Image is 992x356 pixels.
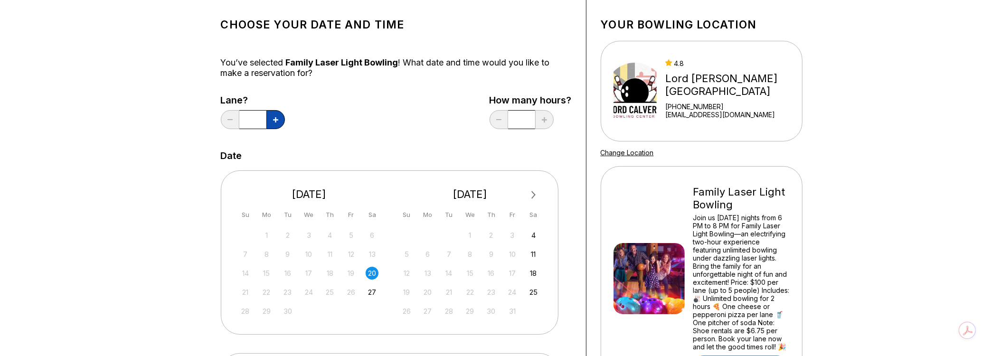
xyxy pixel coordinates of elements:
[236,188,383,201] div: [DATE]
[665,103,798,111] div: [PHONE_NUMBER]
[400,286,413,299] div: Not available Sunday, October 19th, 2025
[397,188,544,201] div: [DATE]
[485,248,498,261] div: Not available Thursday, October 9th, 2025
[281,267,294,280] div: Not available Tuesday, September 16th, 2025
[485,229,498,242] div: Not available Thursday, October 2nd, 2025
[281,208,294,221] div: Tu
[463,286,476,299] div: Not available Wednesday, October 22nd, 2025
[506,229,519,242] div: Not available Friday, October 3rd, 2025
[323,229,336,242] div: Not available Thursday, September 4th, 2025
[238,228,380,318] div: month 2025-09
[239,267,252,280] div: Not available Sunday, September 14th, 2025
[323,208,336,221] div: Th
[281,248,294,261] div: Not available Tuesday, September 9th, 2025
[665,111,798,119] a: [EMAIL_ADDRESS][DOMAIN_NAME]
[345,286,358,299] div: Not available Friday, September 26th, 2025
[506,305,519,318] div: Not available Friday, October 31st, 2025
[463,248,476,261] div: Not available Wednesday, October 8th, 2025
[463,229,476,242] div: Not available Wednesday, October 1st, 2025
[345,229,358,242] div: Not available Friday, September 5th, 2025
[366,229,378,242] div: Not available Saturday, September 6th, 2025
[421,248,434,261] div: Not available Monday, October 6th, 2025
[485,267,498,280] div: Not available Thursday, October 16th, 2025
[485,286,498,299] div: Not available Thursday, October 23rd, 2025
[506,248,519,261] div: Not available Friday, October 10th, 2025
[323,286,336,299] div: Not available Thursday, September 25th, 2025
[614,243,685,314] img: Family Laser Light Bowling
[527,267,540,280] div: Choose Saturday, October 18th, 2025
[260,248,273,261] div: Not available Monday, September 8th, 2025
[400,208,413,221] div: Su
[400,267,413,280] div: Not available Sunday, October 12th, 2025
[302,229,315,242] div: Not available Wednesday, September 3rd, 2025
[421,208,434,221] div: Mo
[527,208,540,221] div: Sa
[239,305,252,318] div: Not available Sunday, September 28th, 2025
[286,57,398,67] span: Family Laser Light Bowling
[614,56,657,127] img: Lord Calvert Bowling Center
[443,305,455,318] div: Not available Tuesday, October 28th, 2025
[260,267,273,280] div: Not available Monday, September 15th, 2025
[490,95,572,105] label: How many hours?
[527,229,540,242] div: Choose Saturday, October 4th, 2025
[485,305,498,318] div: Not available Thursday, October 30th, 2025
[366,286,378,299] div: Choose Saturday, September 27th, 2025
[506,286,519,299] div: Not available Friday, October 24th, 2025
[527,248,540,261] div: Choose Saturday, October 11th, 2025
[526,187,541,203] button: Next Month
[421,267,434,280] div: Not available Monday, October 13th, 2025
[366,208,378,221] div: Sa
[421,305,434,318] div: Not available Monday, October 27th, 2025
[443,286,455,299] div: Not available Tuesday, October 21st, 2025
[302,248,315,261] div: Not available Wednesday, September 10th, 2025
[601,18,803,31] h1: Your bowling location
[239,248,252,261] div: Not available Sunday, September 7th, 2025
[463,267,476,280] div: Not available Wednesday, October 15th, 2025
[366,248,378,261] div: Not available Saturday, September 13th, 2025
[443,248,455,261] div: Not available Tuesday, October 7th, 2025
[260,208,273,221] div: Mo
[463,208,476,221] div: We
[366,267,378,280] div: Choose Saturday, September 20th, 2025
[443,267,455,280] div: Not available Tuesday, October 14th, 2025
[345,267,358,280] div: Not available Friday, September 19th, 2025
[665,59,798,67] div: 4.8
[399,228,541,318] div: month 2025-10
[443,208,455,221] div: Tu
[281,229,294,242] div: Not available Tuesday, September 2nd, 2025
[239,208,252,221] div: Su
[281,305,294,318] div: Not available Tuesday, September 30th, 2025
[665,72,798,98] div: Lord [PERSON_NAME][GEOGRAPHIC_DATA]
[506,267,519,280] div: Not available Friday, October 17th, 2025
[693,186,790,211] div: Family Laser Light Bowling
[323,267,336,280] div: Not available Thursday, September 18th, 2025
[260,286,273,299] div: Not available Monday, September 22nd, 2025
[345,208,358,221] div: Fr
[221,95,285,105] label: Lane?
[302,208,315,221] div: We
[221,18,572,31] h1: Choose your Date and time
[400,305,413,318] div: Not available Sunday, October 26th, 2025
[400,248,413,261] div: Not available Sunday, October 5th, 2025
[506,208,519,221] div: Fr
[421,286,434,299] div: Not available Monday, October 20th, 2025
[221,57,572,78] div: You’ve selected ! What date and time would you like to make a reservation for?
[693,214,790,351] div: Join us [DATE] nights from 6 PM to 8 PM for Family Laser Light Bowling—an electrifying two-hour e...
[601,149,654,157] a: Change Location
[260,229,273,242] div: Not available Monday, September 1st, 2025
[345,248,358,261] div: Not available Friday, September 12th, 2025
[260,305,273,318] div: Not available Monday, September 29th, 2025
[323,248,336,261] div: Not available Thursday, September 11th, 2025
[302,267,315,280] div: Not available Wednesday, September 17th, 2025
[281,286,294,299] div: Not available Tuesday, September 23rd, 2025
[239,286,252,299] div: Not available Sunday, September 21st, 2025
[485,208,498,221] div: Th
[302,286,315,299] div: Not available Wednesday, September 24th, 2025
[221,150,242,161] label: Date
[527,286,540,299] div: Choose Saturday, October 25th, 2025
[463,305,476,318] div: Not available Wednesday, October 29th, 2025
